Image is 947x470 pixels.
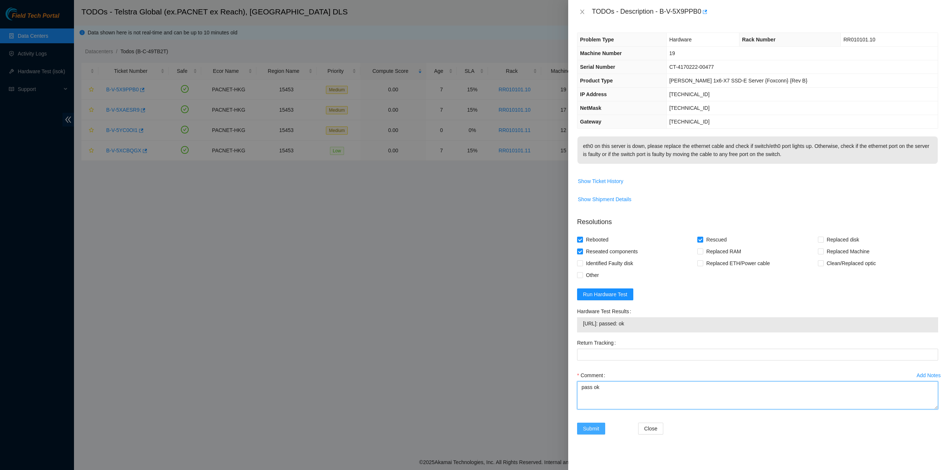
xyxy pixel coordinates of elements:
span: Close [644,425,657,433]
span: Run Hardware Test [583,290,627,298]
button: Show Ticket History [577,175,624,187]
span: [PERSON_NAME] 1x6-X7 SSD-E Server {Foxconn} {Rev B} [669,78,808,84]
span: [TECHNICAL_ID] [669,119,710,125]
textarea: Comment [577,381,938,409]
span: Hardware [669,37,692,43]
div: Add Notes [917,373,941,378]
span: Submit [583,425,599,433]
span: Machine Number [580,50,622,56]
span: Show Ticket History [578,177,623,185]
label: Comment [577,369,608,381]
span: close [579,9,585,15]
span: Clean/Replaced optic [824,257,879,269]
span: Rescued [703,234,729,246]
span: Product Type [580,78,613,84]
span: Other [583,269,602,281]
span: [TECHNICAL_ID] [669,105,710,111]
span: Replaced disk [824,234,862,246]
button: Submit [577,423,605,435]
span: Serial Number [580,64,615,70]
span: Gateway [580,119,601,125]
span: Rebooted [583,234,611,246]
span: IP Address [580,91,607,97]
p: eth0 on this server is down, please replace the ethernet cable and check if switch/eth0 port ligh... [577,136,938,164]
span: Identified Faulty disk [583,257,636,269]
span: NetMask [580,105,601,111]
button: Close [577,9,587,16]
p: Resolutions [577,211,938,227]
span: Problem Type [580,37,614,43]
label: Return Tracking [577,337,619,349]
span: Replaced RAM [703,246,744,257]
button: Add Notes [916,369,941,381]
label: Hardware Test Results [577,305,634,317]
input: Return Tracking [577,349,938,361]
span: Replaced ETH/Power cable [703,257,773,269]
span: Show Shipment Details [578,195,631,203]
button: Show Shipment Details [577,193,632,205]
div: TODOs - Description - B-V-5X9PPB0 [592,6,938,18]
span: [TECHNICAL_ID] [669,91,710,97]
span: [URL]: passed: ok [583,319,932,328]
span: Reseated components [583,246,641,257]
span: RR010101.10 [843,37,875,43]
span: CT-4170222-00477 [669,64,714,70]
span: Replaced Machine [824,246,873,257]
span: 19 [669,50,675,56]
span: Rack Number [742,37,775,43]
button: Close [638,423,663,435]
button: Run Hardware Test [577,288,633,300]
